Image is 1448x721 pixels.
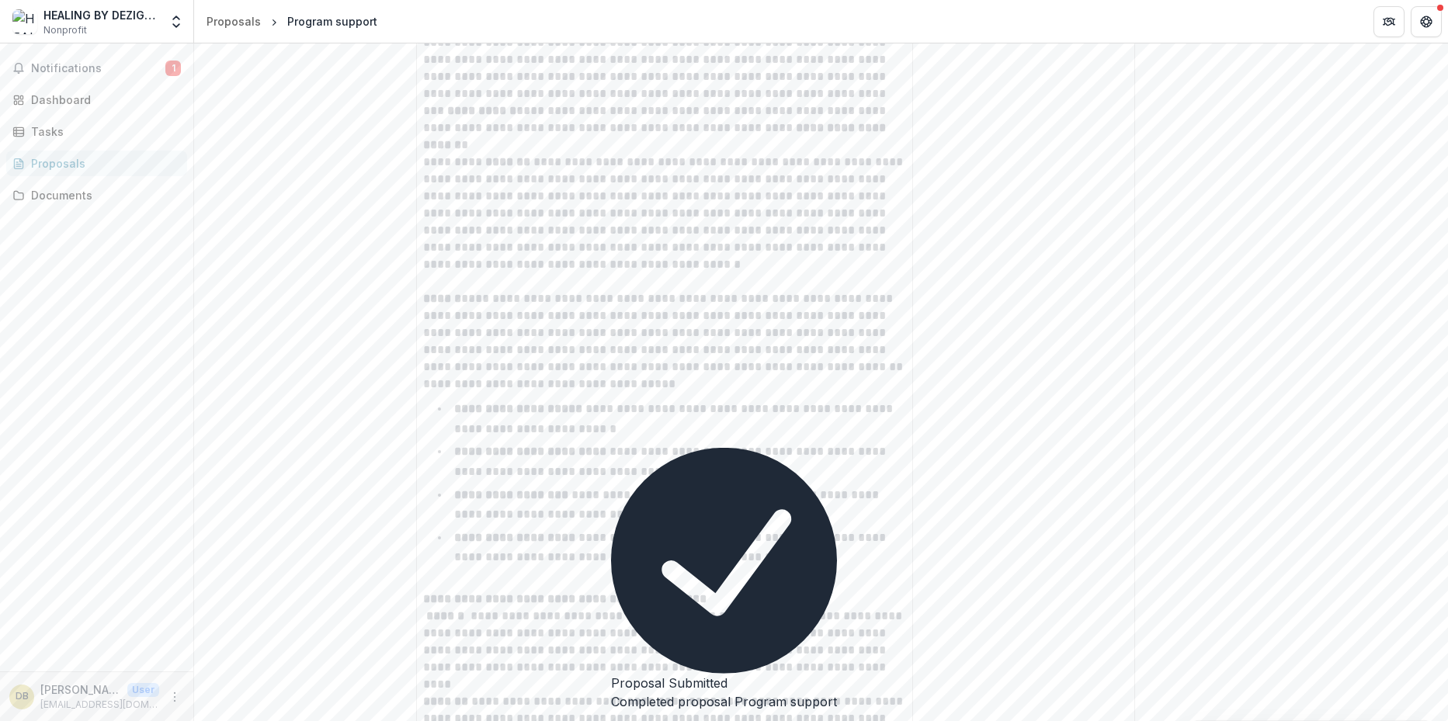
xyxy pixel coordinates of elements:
div: Tasks [31,123,175,140]
div: Documents [31,187,175,203]
div: Proposals [31,155,175,172]
button: Open entity switcher [165,6,187,37]
img: HEALING BY DEZIGNS [12,9,37,34]
button: Get Help [1411,6,1442,37]
a: Proposals [6,151,187,176]
button: More [165,688,184,706]
a: Tasks [6,119,187,144]
span: 1 [165,61,181,76]
div: Dashboard [31,92,175,108]
span: Nonprofit [43,23,87,37]
button: Partners [1373,6,1405,37]
p: [PERSON_NAME] [40,681,121,698]
span: Notifications [31,62,165,75]
nav: breadcrumb [200,10,384,33]
p: [EMAIL_ADDRESS][DOMAIN_NAME] [40,698,159,712]
a: Documents [6,182,187,208]
div: HEALING BY DEZIGNS [43,7,159,23]
div: Proposals [207,13,261,29]
div: DR. AMEELA BOYD [16,692,29,702]
button: Notifications1 [6,56,187,81]
p: User [127,683,159,697]
a: Proposals [200,10,267,33]
div: Program support [287,13,377,29]
a: Dashboard [6,87,187,113]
